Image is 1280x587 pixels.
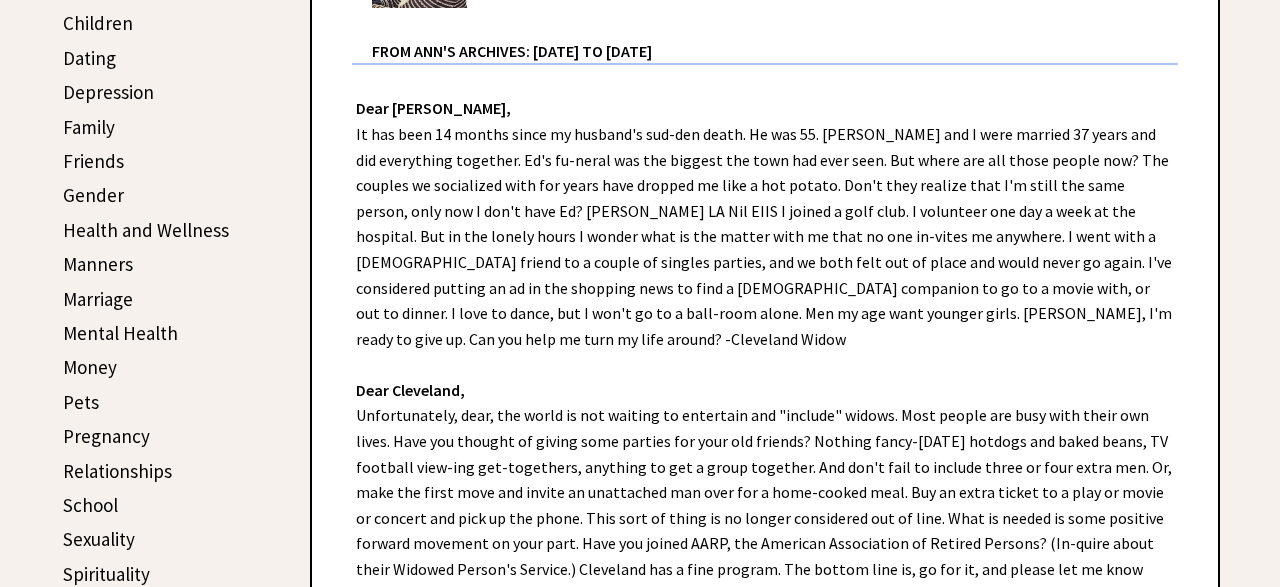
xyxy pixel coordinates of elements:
a: Children [63,11,133,35]
a: Mental Health [63,321,178,345]
a: Health and Wellness [63,218,229,242]
strong: Dear [PERSON_NAME], [356,98,511,118]
a: Family [63,115,115,139]
a: Spirituality [63,562,150,586]
a: Marriage [63,287,133,311]
a: Friends [63,149,124,173]
a: Relationships [63,459,172,483]
a: Manners [63,252,133,276]
div: From Ann's Archives: [DATE] to [DATE] [372,10,1178,63]
strong: Dear Cleveland, [356,380,465,400]
a: Gender [63,183,124,207]
a: Pets [63,390,99,414]
a: School [63,493,118,517]
a: Money [63,355,117,379]
a: Pregnancy [63,424,150,448]
a: Sexuality [63,527,135,551]
a: Depression [63,80,154,104]
a: Dating [63,46,116,70]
